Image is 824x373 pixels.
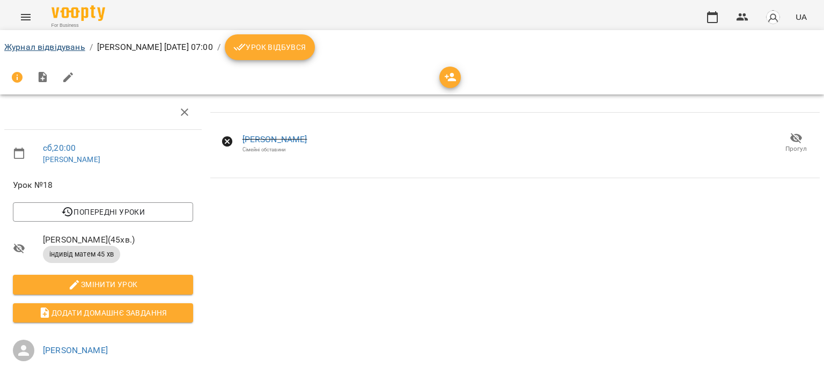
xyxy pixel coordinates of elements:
[43,233,193,246] span: [PERSON_NAME] ( 45 хв. )
[796,11,807,23] span: UA
[21,206,185,218] span: Попередні уроки
[225,34,315,60] button: Урок відбувся
[242,134,307,144] a: [PERSON_NAME]
[97,41,213,54] p: [PERSON_NAME] [DATE] 07:00
[13,4,39,30] button: Menu
[51,22,105,29] span: For Business
[13,179,193,192] span: Урок №18
[4,34,820,60] nav: breadcrumb
[13,303,193,323] button: Додати домашнє завдання
[766,10,781,25] img: avatar_s.png
[43,250,120,259] span: індивід матем 45 хв
[775,128,818,158] button: Прогул
[43,143,76,153] a: сб , 20:00
[21,306,185,319] span: Додати домашнє завдання
[242,146,307,153] div: Сімейні обставини
[233,41,306,54] span: Урок відбувся
[791,7,811,27] button: UA
[21,278,185,291] span: Змінити урок
[13,202,193,222] button: Попередні уроки
[90,41,93,54] li: /
[43,345,108,355] a: [PERSON_NAME]
[785,144,807,153] span: Прогул
[51,5,105,21] img: Voopty Logo
[43,155,100,164] a: [PERSON_NAME]
[13,275,193,294] button: Змінити урок
[217,41,220,54] li: /
[4,42,85,52] a: Журнал відвідувань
